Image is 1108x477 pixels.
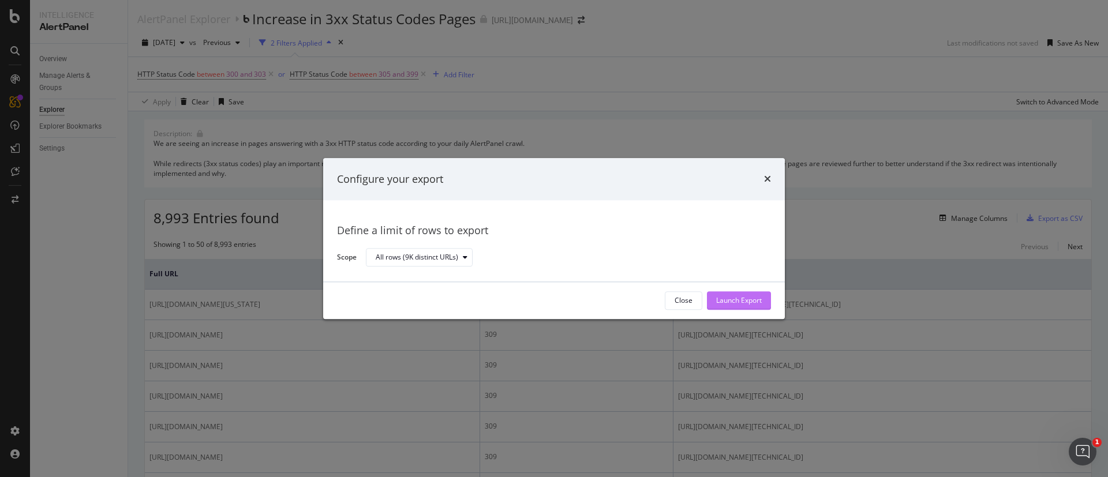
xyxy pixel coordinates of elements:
[675,296,692,306] div: Close
[376,254,458,261] div: All rows (9K distinct URLs)
[1092,438,1102,447] span: 1
[366,249,473,267] button: All rows (9K distinct URLs)
[764,172,771,187] div: times
[323,158,785,319] div: modal
[337,224,771,239] div: Define a limit of rows to export
[337,172,443,187] div: Configure your export
[716,296,762,306] div: Launch Export
[337,252,357,265] label: Scope
[665,291,702,310] button: Close
[1069,438,1096,465] iframe: Intercom live chat
[707,291,771,310] button: Launch Export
